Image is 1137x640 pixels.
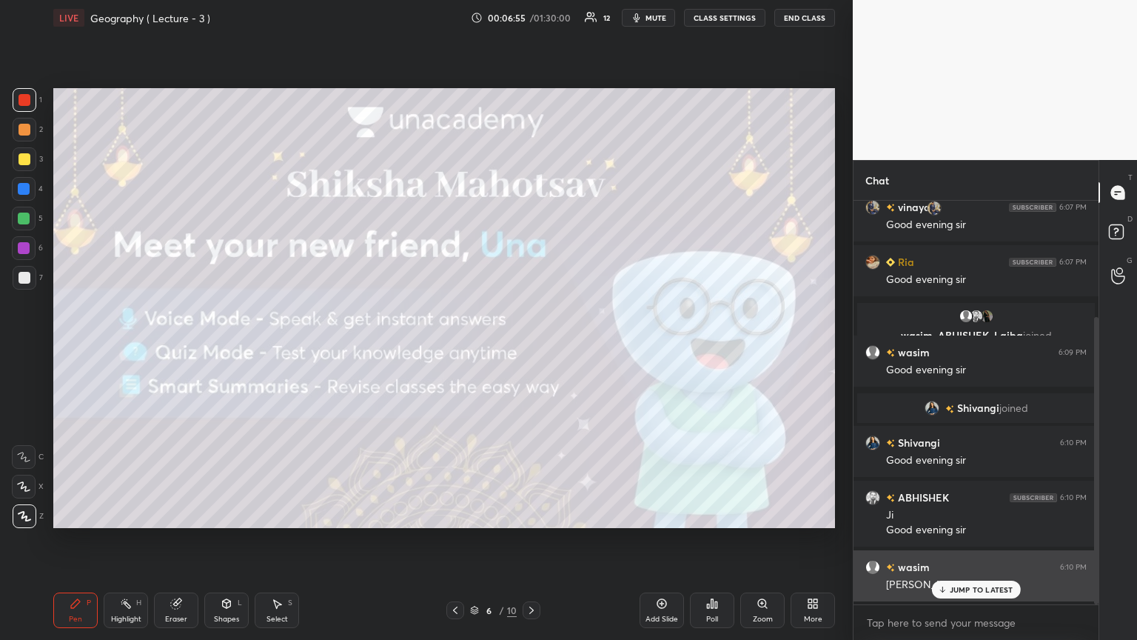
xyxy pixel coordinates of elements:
div: / [500,606,504,615]
div: C [12,445,44,469]
img: 9c49796db0424d3e93502d3a13e5df49.jpg [865,255,880,270]
h6: wasim [895,559,930,575]
img: Learner_Badge_beginner_1_8b307cf2a0.svg [886,258,895,267]
div: Poll [706,616,718,623]
div: 6:10 PM [1060,563,1087,572]
p: JUMP TO LATEST [950,585,1013,594]
div: Good evening sir [886,453,1087,468]
p: T [1128,172,1133,183]
h6: ABHISHEK [895,490,949,505]
div: S [288,599,292,607]
div: 6:09 PM [1059,348,1087,357]
img: 957f50b0d1f6463e8ef63244c21c4313.jpg [925,401,939,416]
div: [PERSON_NAME] [886,578,1087,593]
div: 12 [603,14,610,21]
h6: Shivangi [895,435,940,450]
img: f3875319d93b418790e5bcd3c757cca3.jpg [865,200,880,215]
p: Chat [853,161,901,200]
div: 6 [12,236,43,260]
img: no-rating-badge.077c3623.svg [886,204,895,212]
img: 2c99929769224540b3af99d2250f45d9.jpg [865,490,880,505]
div: 6:07 PM [1059,258,1087,267]
img: no-rating-badge.077c3623.svg [886,564,895,572]
div: 7 [13,266,43,290]
div: P [87,599,91,607]
div: X [12,475,44,499]
div: 4 [12,177,43,201]
p: D [1127,213,1133,224]
div: grid [853,201,1099,604]
button: CLASS SETTINGS [684,9,765,27]
div: 6:10 PM [1060,493,1087,502]
button: End Class [774,9,835,27]
div: Good evening sir [886,273,1087,287]
img: no-rating-badge.077c3623.svg [886,349,895,357]
div: Select [266,616,288,623]
div: H [136,599,141,607]
div: 5 [12,207,43,230]
div: More [804,616,822,623]
button: mute [622,9,675,27]
img: 4P8fHbbgJtejmAAAAAElFTkSuQmCC [1009,258,1056,267]
div: Good evening sir [886,218,1087,233]
div: Zoom [753,616,773,623]
img: no-rating-badge.077c3623.svg [886,494,895,502]
h6: wasim [895,344,930,360]
img: db20228b9edd4c0481539d9b1aeddc0e.jpg [979,309,994,324]
img: no-rating-badge.077c3623.svg [945,405,954,413]
div: Good evening sir [886,523,1087,538]
img: no-rating-badge.077c3623.svg [886,439,895,447]
span: mute [645,13,666,23]
img: 4P8fHbbgJtejmAAAAAElFTkSuQmCC [1009,203,1056,212]
img: 4P8fHbbgJtejmAAAAAElFTkSuQmCC [1010,493,1057,502]
div: Ji [886,508,1087,523]
div: Shapes [214,616,239,623]
div: 3 [13,147,43,171]
h4: Geography ( Lecture - 3 ) [90,11,210,25]
h6: vinayak [895,199,936,215]
div: Pen [69,616,82,623]
div: L [238,599,242,607]
div: Add Slide [645,616,678,623]
img: default.png [865,560,880,575]
div: 6 [482,606,497,615]
img: default.png [959,309,973,324]
div: Good evening sir [886,363,1087,378]
div: 1 [13,88,42,112]
div: Eraser [165,616,187,623]
div: 6:10 PM [1060,439,1087,447]
span: joined [1023,328,1052,342]
span: Shivangi [957,402,999,414]
p: G [1127,255,1133,266]
div: 6:07 PM [1059,203,1087,212]
span: joined [999,402,1028,414]
p: wasim, ABHISHEK, Laiba [866,330,1086,341]
img: 2c99929769224540b3af99d2250f45d9.jpg [969,309,984,324]
h6: Ria [895,254,914,270]
img: default.png [865,345,880,360]
img: f3875319d93b418790e5bcd3c757cca3.jpg [927,201,942,216]
div: 10 [507,604,517,617]
div: LIVE [53,9,84,27]
div: Highlight [111,616,141,623]
img: 957f50b0d1f6463e8ef63244c21c4313.jpg [865,436,880,450]
div: 2 [13,118,43,141]
div: Z [13,504,44,528]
